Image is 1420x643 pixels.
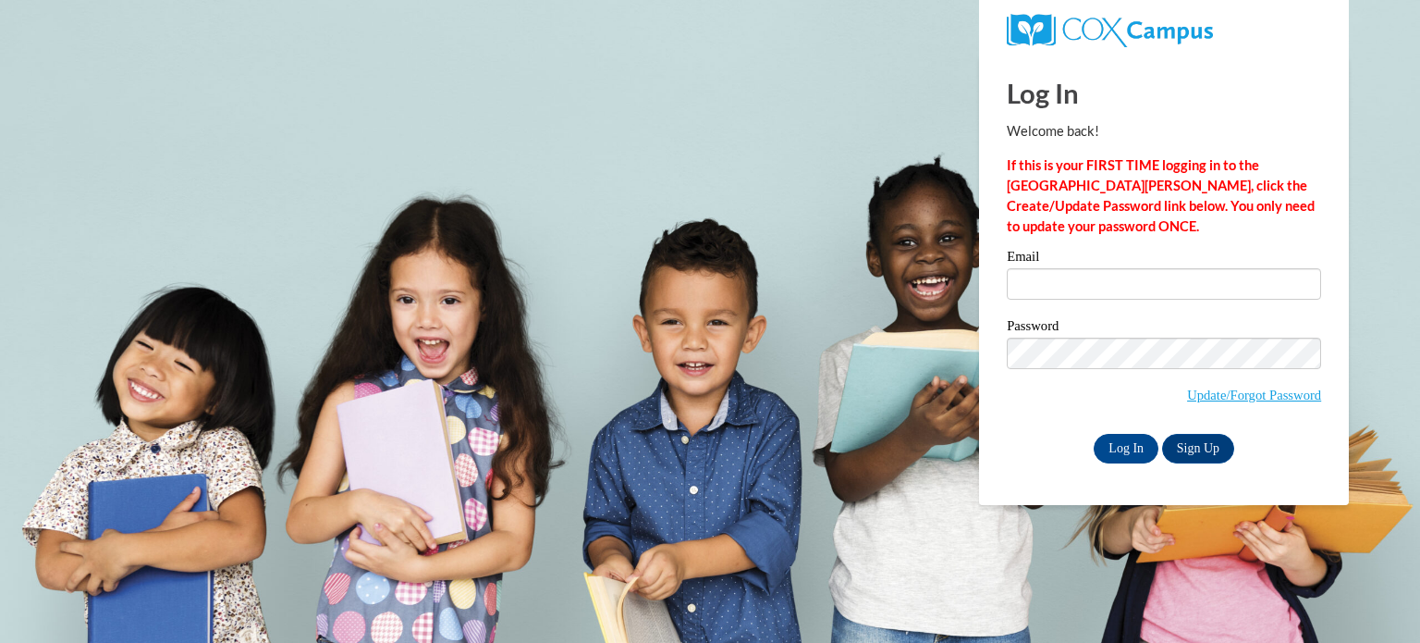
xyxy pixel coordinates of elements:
[1094,434,1158,464] input: Log In
[1007,121,1321,142] p: Welcome back!
[1162,434,1234,464] a: Sign Up
[1007,21,1213,37] a: COX Campus
[1187,388,1321,402] a: Update/Forgot Password
[1007,14,1213,47] img: COX Campus
[1007,157,1315,234] strong: If this is your FIRST TIME logging in to the [GEOGRAPHIC_DATA][PERSON_NAME], click the Create/Upd...
[1007,319,1321,338] label: Password
[1007,74,1321,112] h1: Log In
[1007,250,1321,268] label: Email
